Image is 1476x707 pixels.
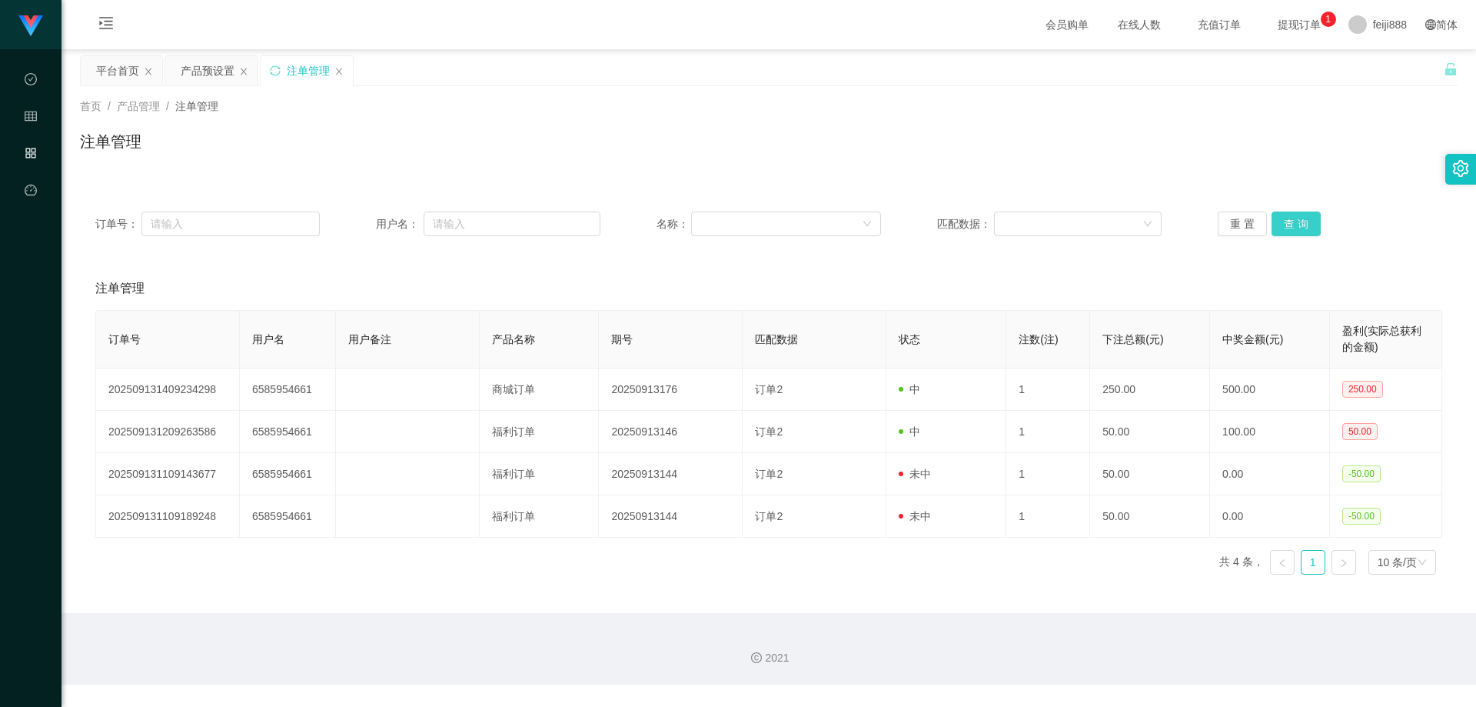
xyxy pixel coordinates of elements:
i: 图标: left [1278,559,1287,568]
span: 状态 [899,333,920,345]
i: 图标: setting [1452,160,1469,177]
i: 图标: sync [270,65,281,76]
i: 图标: table [25,103,37,134]
i: 图标: down [1418,558,1427,569]
i: 图标: global [1425,19,1436,30]
td: 20250913146 [599,411,743,453]
td: 202509131209263586 [96,411,240,453]
h1: 注单管理 [80,130,141,153]
span: 期号 [611,333,633,345]
p: 1 [1325,12,1331,27]
span: 产品名称 [492,333,535,345]
td: 商城订单 [480,369,600,411]
span: 盈利(实际总获利的金额) [1342,325,1421,353]
span: 首页 [80,100,101,112]
span: 产品管理 [25,148,37,285]
td: 202509131409234298 [96,369,240,411]
td: 50.00 [1090,453,1210,495]
i: 图标: close [144,67,153,76]
span: 匹配数据 [755,333,798,345]
span: / [108,100,111,112]
div: 平台首页 [96,56,139,85]
i: 图标: close [334,67,344,76]
td: 100.00 [1210,411,1330,453]
i: 图标: down [1143,219,1152,230]
span: 用户名： [376,216,424,232]
td: 6585954661 [240,495,336,538]
td: 福利订单 [480,495,600,538]
a: 图标: dashboard平台首页 [25,175,37,331]
li: 1 [1301,550,1325,575]
button: 查 询 [1272,212,1321,236]
div: 10 条/页 [1378,551,1417,574]
td: 250.00 [1090,369,1210,411]
span: 订单2 [755,383,783,395]
span: 下注总额(元) [1102,333,1163,345]
li: 上一页 [1270,550,1295,575]
span: 订单号 [108,333,141,345]
i: 图标: down [863,219,872,230]
td: 1 [1006,495,1090,538]
a: 1 [1301,551,1325,574]
td: 202509131109189248 [96,495,240,538]
span: 订单2 [755,468,783,480]
td: 0.00 [1210,453,1330,495]
td: 500.00 [1210,369,1330,411]
span: -50.00 [1342,465,1381,482]
i: 图标: copyright [751,652,762,663]
span: 250.00 [1342,381,1383,398]
span: 未中 [899,510,931,522]
td: 202509131109143677 [96,453,240,495]
i: 图标: appstore-o [25,140,37,171]
span: 订单号： [95,216,141,232]
i: 图标: close [239,67,248,76]
button: 重 置 [1218,212,1267,236]
td: 50.00 [1090,411,1210,453]
div: 注单管理 [287,56,330,85]
span: 数据中心 [25,74,37,211]
i: 图标: right [1339,559,1348,568]
td: 50.00 [1090,495,1210,538]
td: 福利订单 [480,411,600,453]
sup: 1 [1321,12,1336,27]
span: 名称： [657,216,691,232]
span: 注单管理 [95,279,145,298]
span: 充值订单 [1190,19,1248,30]
div: 2021 [74,650,1464,666]
span: 中奖金额(元) [1222,333,1283,345]
td: 6585954661 [240,453,336,495]
i: 图标: check-circle-o [25,66,37,97]
i: 图标: unlock [1444,62,1458,76]
i: 图标: menu-unfold [80,1,132,50]
td: 20250913144 [599,453,743,495]
span: 产品管理 [117,100,160,112]
span: 订单2 [755,425,783,438]
td: 1 [1006,453,1090,495]
span: / [166,100,169,112]
li: 下一页 [1331,550,1356,575]
span: 订单2 [755,510,783,522]
td: 20250913144 [599,495,743,538]
span: 中 [899,425,920,438]
img: logo.9652507e.png [18,15,43,37]
td: 20250913176 [599,369,743,411]
td: 1 [1006,369,1090,411]
td: 0.00 [1210,495,1330,538]
span: 匹配数据： [937,216,994,232]
span: 注数(注) [1019,333,1058,345]
span: 注单管理 [175,100,218,112]
input: 请输入 [424,212,600,236]
td: 福利订单 [480,453,600,495]
span: 用户备注 [348,333,391,345]
span: 提现订单 [1270,19,1328,30]
td: 6585954661 [240,369,336,411]
span: 用户名 [252,333,284,345]
span: 会员管理 [25,111,37,248]
span: 未中 [899,468,931,480]
td: 6585954661 [240,411,336,453]
span: 50.00 [1342,423,1378,440]
td: 1 [1006,411,1090,453]
input: 请输入 [141,212,320,236]
div: 产品预设置 [181,56,234,85]
li: 共 4 条， [1219,550,1264,575]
